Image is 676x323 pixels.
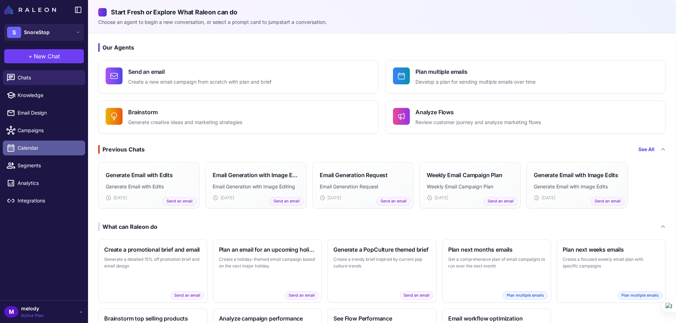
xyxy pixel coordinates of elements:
[18,109,80,117] span: Email Design
[563,256,660,270] p: Create a focused weekly email plan with specific campaigns
[534,183,620,190] p: Generate Email with Image Edits
[128,118,242,127] p: Generate creative ideas and marketing strategies
[320,195,406,201] div: [DATE]
[320,171,388,179] h3: Email Generation Request
[427,171,502,179] h3: Weekly Email Campaign Plan
[427,183,513,190] p: Weekly Email Campaign Plan
[21,312,44,319] span: Active Plan
[98,239,207,303] button: Create a promotional brief and emailGenerate a detailed 15% off promotion brief and email designS...
[104,245,201,254] h3: Create a promotional brief and email
[4,6,59,14] a: Raleon Logo
[320,183,406,190] p: Email Generation Request
[591,197,625,205] span: Send an email
[3,176,85,190] a: Analytics
[448,256,545,270] p: Get a comprehensive plan of email campaigns to run over the next month
[34,52,60,60] span: New Chat
[3,105,85,120] a: Email Design
[128,78,271,86] p: Create a new email campaign from scratch with plan and brief
[128,108,242,116] h4: Brainstorm
[106,171,173,179] h3: Generate Email with Edits
[3,141,85,155] a: Calendar
[7,27,21,38] div: S
[213,171,299,179] h3: Email Generation with Image Editing
[106,195,192,201] div: [DATE]
[333,245,431,254] h3: Generate a PopCulture themed brief
[104,256,201,270] p: Generate a detailed 15% off promotion brief and email design
[484,197,518,205] span: Send an email
[386,101,666,134] button: Analyze FlowsReview customer journey and analyze marketing flows
[3,70,85,85] a: Chats
[29,52,32,60] span: +
[21,305,44,312] span: melody
[170,291,204,299] span: Send an email
[18,127,80,134] span: Campaigns
[219,256,316,270] p: Create a holiday-themed email campaign based on the next major holiday
[377,197,411,205] span: Send an email
[534,171,618,179] h3: Generate Email with Image Edits
[18,74,80,82] span: Chats
[427,195,513,201] div: [DATE]
[163,197,196,205] span: Send an email
[98,222,157,231] div: What can Raleon do
[448,314,545,323] h3: Email workflow optimization
[3,193,85,208] a: Integrations
[448,245,545,254] h3: Plan next months emails
[104,314,201,323] h3: Brainstorm top selling products
[98,60,378,93] button: Send an emailCreate a new email campaign from scratch with plan and brief
[386,60,666,93] button: Plan multiple emailsDevelop a plan for sending multiple emails over time
[18,91,80,99] span: Knowledge
[270,197,303,205] span: Send an email
[415,78,536,86] p: Develop a plan for sending multiple emails over time
[4,49,84,63] button: +New Chat
[3,88,85,103] a: Knowledge
[400,291,433,299] span: Send an email
[3,158,85,173] a: Segments
[618,291,663,299] span: Plan multiple emails
[333,256,431,270] p: Create a trendy brief inspired by current pop culture trends
[534,195,620,201] div: [DATE]
[333,314,431,323] h3: See Flow Performance
[98,7,666,17] h2: Start Fresh or Explore What Raleon can do
[557,239,666,303] button: Plan next weeks emailsCreate a focused weekly email plan with specific campaignsPlan multiple emails
[106,183,192,190] p: Generate Email with Edits
[285,291,319,299] span: Send an email
[4,24,84,41] button: SSnoreStop
[18,144,80,152] span: Calendar
[213,183,299,190] p: Email Generation with Image Editing
[219,314,316,323] h3: Analyze campaign performance
[4,6,56,14] img: Raleon Logo
[503,291,548,299] span: Plan multiple emails
[98,101,378,134] button: BrainstormGenerate creative ideas and marketing strategies
[415,108,541,116] h4: Analyze Flows
[415,67,536,76] h4: Plan multiple emails
[18,162,80,169] span: Segments
[3,123,85,138] a: Campaigns
[98,18,666,26] p: Choose an agent to begin a new conversation, or select a prompt card to jumpstart a conversation.
[213,195,299,201] div: [DATE]
[4,306,18,317] div: M
[18,179,80,187] span: Analytics
[128,67,271,76] h4: Send an email
[327,239,437,303] button: Generate a PopCulture themed briefCreate a trendy brief inspired by current pop culture trendsSen...
[638,146,655,153] a: See All
[24,28,50,36] span: SnoreStop
[219,245,316,254] h3: Plan an email for an upcoming holiday
[98,43,666,52] h3: Our Agents
[98,145,145,154] div: Previous Chats
[442,239,551,303] button: Plan next months emailsGet a comprehensive plan of email campaigns to run over the next monthPlan...
[563,245,660,254] h3: Plan next weeks emails
[213,239,322,303] button: Plan an email for an upcoming holidayCreate a holiday-themed email campaign based on the next maj...
[415,118,541,127] p: Review customer journey and analyze marketing flows
[18,197,80,205] span: Integrations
